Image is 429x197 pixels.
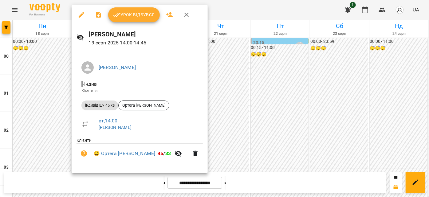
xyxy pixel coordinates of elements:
button: Урок відбувся [108,7,160,22]
ul: Клієнти [77,137,203,166]
span: 33 [165,150,171,156]
span: 45 [158,150,163,156]
div: Ортега [PERSON_NAME] [118,101,169,110]
b: / [158,150,171,156]
p: Кімната [81,88,198,94]
a: 😀 Ортега [PERSON_NAME] [94,150,155,157]
a: [PERSON_NAME] [99,125,132,130]
span: Урок відбувся [113,11,155,18]
span: Ортега [PERSON_NAME] [119,103,169,108]
a: вт , 14:00 [99,118,117,124]
p: 19 серп 2025 14:00 - 14:45 [89,39,203,47]
h6: [PERSON_NAME] [89,30,203,39]
span: індивід шч 45 хв [81,103,118,108]
button: Візит ще не сплачено. Додати оплату? [77,146,91,161]
a: [PERSON_NAME] [99,64,136,70]
span: - Індив [81,81,98,87]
